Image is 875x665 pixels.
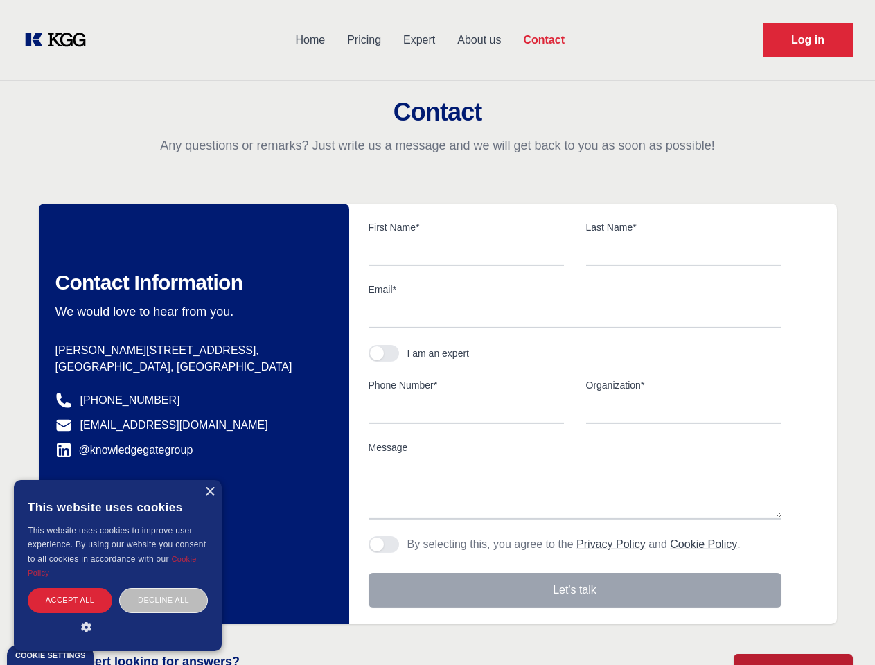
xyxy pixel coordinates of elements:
[28,526,206,564] span: This website uses cookies to improve user experience. By using our website you consent to all coo...
[17,98,858,126] h2: Contact
[17,137,858,154] p: Any questions or remarks? Just write us a message and we will get back to you as soon as possible!
[119,588,208,612] div: Decline all
[28,490,208,524] div: This website uses cookies
[392,22,446,58] a: Expert
[369,378,564,392] label: Phone Number*
[670,538,737,550] a: Cookie Policy
[763,23,853,57] a: Request Demo
[806,598,875,665] iframe: Chat Widget
[369,441,781,454] label: Message
[55,303,327,320] p: We would love to hear from you.
[55,359,327,375] p: [GEOGRAPHIC_DATA], [GEOGRAPHIC_DATA]
[55,270,327,295] h2: Contact Information
[446,22,512,58] a: About us
[284,22,336,58] a: Home
[369,220,564,234] label: First Name*
[336,22,392,58] a: Pricing
[22,29,97,51] a: KOL Knowledge Platform: Talk to Key External Experts (KEE)
[28,555,197,577] a: Cookie Policy
[369,283,781,296] label: Email*
[55,442,193,459] a: @knowledgegategroup
[55,342,327,359] p: [PERSON_NAME][STREET_ADDRESS],
[586,378,781,392] label: Organization*
[407,346,470,360] div: I am an expert
[407,536,741,553] p: By selecting this, you agree to the and .
[28,588,112,612] div: Accept all
[80,417,268,434] a: [EMAIL_ADDRESS][DOMAIN_NAME]
[576,538,646,550] a: Privacy Policy
[80,392,180,409] a: [PHONE_NUMBER]
[15,652,85,659] div: Cookie settings
[586,220,781,234] label: Last Name*
[512,22,576,58] a: Contact
[369,573,781,608] button: Let's talk
[204,487,215,497] div: Close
